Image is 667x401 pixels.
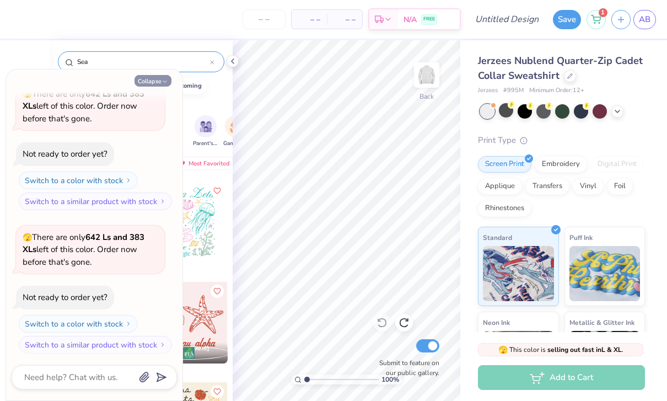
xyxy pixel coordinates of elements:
[211,184,224,197] button: Like
[193,115,218,148] button: filter button
[19,193,172,210] button: Switch to a similar product with stock
[483,317,510,328] span: Neon Ink
[23,88,144,124] span: There are only left of this color. Order now before that's gone.
[223,115,249,148] div: filter for Game Day
[19,336,172,354] button: Switch to a similar product with stock
[230,120,243,133] img: Game Day Image
[211,385,224,398] button: Like
[23,148,107,159] div: Not ready to order yet?
[498,345,623,355] span: This color is .
[535,156,587,173] div: Embroidery
[553,10,581,29] button: Save
[569,232,593,243] span: Puff Ink
[164,345,209,352] span: [PERSON_NAME]
[590,156,644,173] div: Digital Print
[633,10,656,29] a: AB
[125,177,132,184] img: Switch to a color with stock
[211,285,224,298] button: Like
[639,13,650,26] span: AB
[478,54,643,82] span: Jerzees Nublend Quarter-Zip Cadet Collar Sweatshirt
[19,172,138,189] button: Switch to a color with stock
[159,341,166,348] img: Switch to a similar product with stock
[404,14,417,25] span: N/A
[525,178,569,195] div: Transfers
[23,89,32,99] span: 🫣
[76,56,210,67] input: Try "Alpha"
[23,232,32,243] span: 🫣
[125,320,132,327] img: Switch to a color with stock
[478,178,522,195] div: Applique
[19,315,138,333] button: Switch to a color with stock
[529,86,584,95] span: Minimum Order: 12 +
[381,375,399,384] span: 100 %
[193,140,218,148] span: Parent's Weekend
[159,198,166,205] img: Switch to a similar product with stock
[573,178,604,195] div: Vinyl
[483,331,554,386] img: Neon Ink
[23,232,144,268] span: There are only left of this color. Order now before that's gone.
[423,15,435,23] span: FREE
[23,292,107,303] div: Not ready to order yet?
[503,86,524,95] span: # 995M
[498,345,508,355] span: 🫣
[547,345,622,354] strong: selling out fast in L & XL
[243,9,286,29] input: – –
[466,8,547,30] input: Untitled Design
[569,246,641,301] img: Puff Ink
[164,353,209,361] span: ,
[373,358,439,378] label: Submit to feature on our public gallery.
[569,331,641,386] img: Metallic & Glitter Ink
[478,134,645,147] div: Print Type
[478,156,531,173] div: Screen Print
[478,200,531,217] div: Rhinestones
[223,140,249,148] span: Game Day
[416,64,438,86] img: Back
[419,92,434,101] div: Back
[599,8,607,17] span: 1
[607,178,633,195] div: Foil
[298,14,320,25] span: – –
[200,120,212,133] img: Parent's Weekend Image
[483,246,554,301] img: Standard
[483,232,512,243] span: Standard
[173,157,235,170] div: Most Favorited
[569,317,634,328] span: Metallic & Glitter Ink
[333,14,356,25] span: – –
[478,86,498,95] span: Jerzees
[193,115,218,148] div: filter for Parent's Weekend
[135,75,171,87] button: Collapse
[223,115,249,148] button: filter button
